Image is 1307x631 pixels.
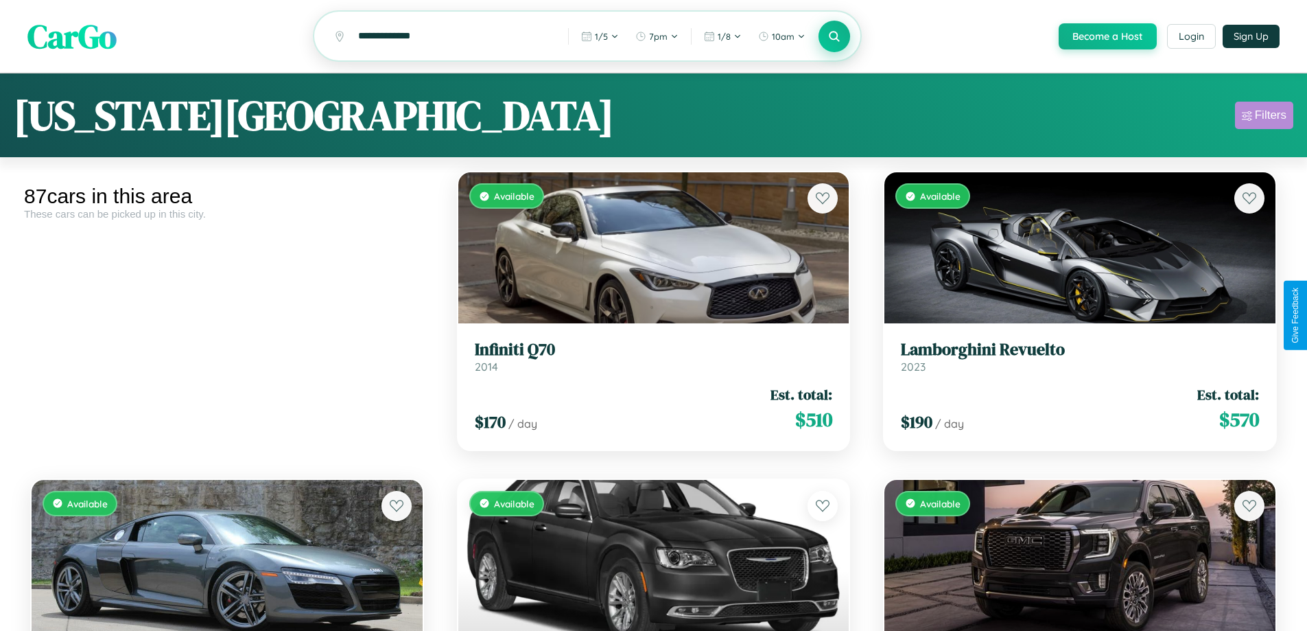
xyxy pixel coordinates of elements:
[772,31,794,42] span: 10am
[1059,23,1157,49] button: Become a Host
[24,185,430,208] div: 87 cars in this area
[628,25,685,47] button: 7pm
[1167,24,1216,49] button: Login
[901,360,926,374] span: 2023
[24,208,430,220] div: These cars can be picked up in this city.
[595,31,608,42] span: 1 / 5
[770,385,832,404] span: Est. total:
[494,190,534,202] span: Available
[494,498,534,509] span: Available
[751,25,812,47] button: 10am
[795,406,832,433] span: $ 510
[1255,108,1286,122] div: Filters
[1219,406,1259,433] span: $ 570
[475,340,833,360] h3: Infiniti Q70
[901,340,1259,374] a: Lamborghini Revuelto2023
[475,360,498,374] span: 2014
[901,411,932,433] span: $ 190
[27,14,117,59] span: CarGo
[508,417,537,431] span: / day
[1291,288,1300,343] div: Give Feedback
[901,340,1259,360] h3: Lamborghini Revuelto
[920,190,961,202] span: Available
[475,340,833,374] a: Infiniti Q702014
[649,31,668,42] span: 7pm
[1223,25,1280,48] button: Sign Up
[475,411,506,433] span: $ 170
[67,498,108,509] span: Available
[920,498,961,509] span: Available
[1235,102,1293,129] button: Filters
[574,25,626,47] button: 1/5
[1197,385,1259,404] span: Est. total:
[697,25,749,47] button: 1/8
[718,31,731,42] span: 1 / 8
[935,417,964,431] span: / day
[14,87,614,144] h1: [US_STATE][GEOGRAPHIC_DATA]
